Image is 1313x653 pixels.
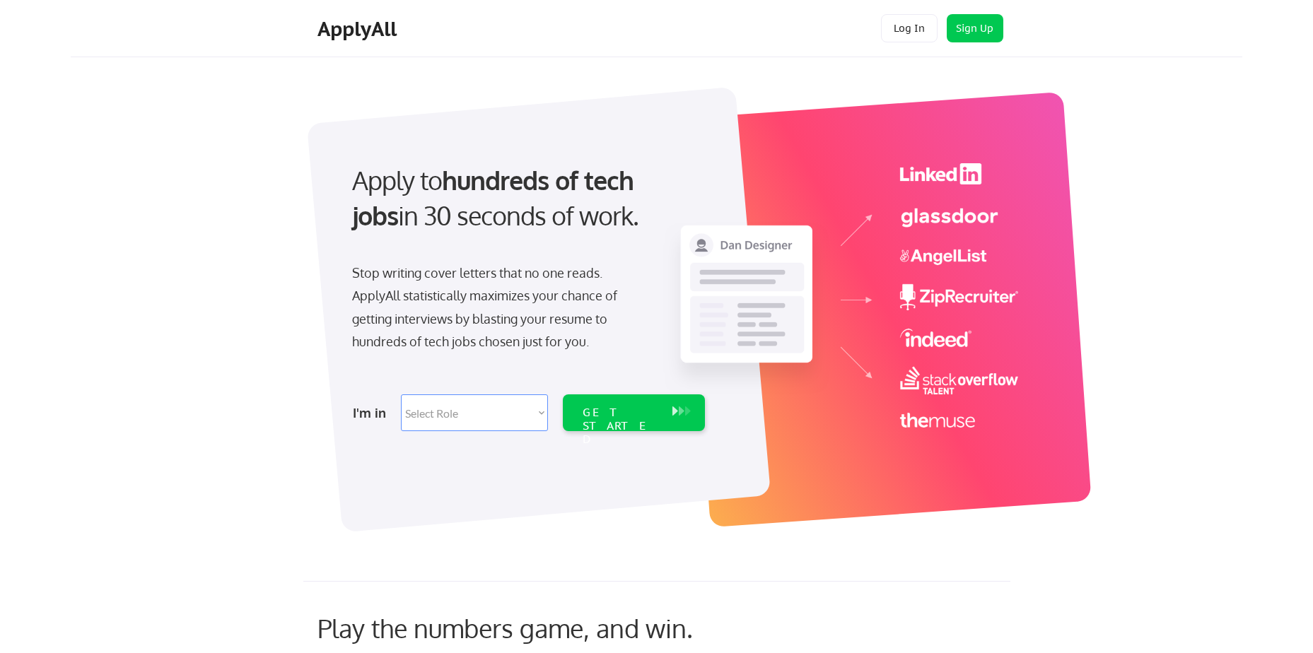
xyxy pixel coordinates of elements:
button: Sign Up [947,14,1003,42]
button: Log In [881,14,938,42]
div: Stop writing cover letters that no one reads. ApplyAll statistically maximizes your chance of get... [352,261,643,353]
div: ApplyAll [317,17,401,41]
div: GET STARTED [583,406,658,447]
div: I'm in [353,401,392,424]
div: Apply to in 30 seconds of work. [352,163,699,234]
div: Play the numbers game, and win. [317,613,756,643]
strong: hundreds of tech jobs [352,164,640,231]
